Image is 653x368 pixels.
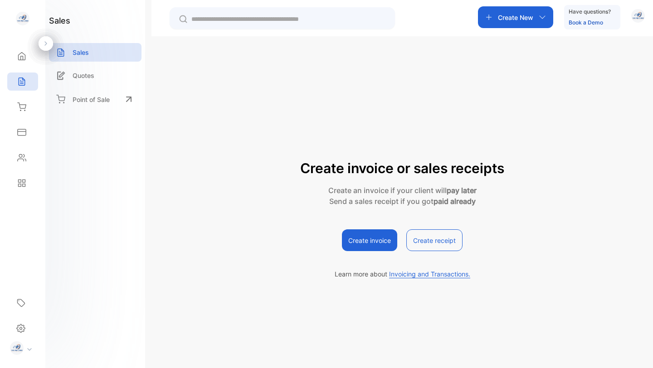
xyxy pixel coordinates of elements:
img: logo [16,12,29,25]
a: Book a Demo [569,19,603,26]
p: Quotes [73,71,94,80]
img: avatar [631,9,645,23]
h1: sales [49,15,70,27]
p: Learn more about [335,269,470,279]
button: avatar [631,6,645,28]
p: Create an invoice if your client will [300,185,504,196]
p: Create invoice or sales receipts [300,158,504,179]
p: Send a sales receipt if you got [300,196,504,207]
a: Quotes [49,66,141,85]
p: Sales [73,48,89,57]
img: profile [10,341,24,355]
strong: pay later [447,186,477,195]
span: Invoicing and Transactions. [389,270,470,278]
a: Point of Sale [49,89,141,109]
p: Create New [498,13,533,22]
p: Point of Sale [73,95,110,104]
a: Sales [49,43,141,62]
button: Create New [478,6,553,28]
strong: paid already [434,197,476,206]
button: Create invoice [342,229,397,251]
button: Create receipt [406,229,463,251]
p: Have questions? [569,7,611,16]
